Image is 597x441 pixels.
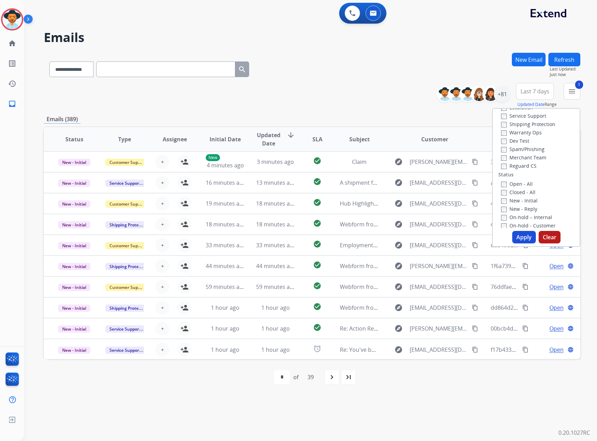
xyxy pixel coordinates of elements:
span: 4 minutes ago [207,161,244,169]
label: On-hold – Internal [501,214,552,220]
label: Open - All [501,181,533,187]
span: + [161,303,164,312]
mat-icon: explore [394,283,403,291]
mat-icon: language [567,325,574,332]
span: Shipping Protection [105,305,153,312]
mat-icon: content_copy [472,159,478,165]
span: New - Initial [58,325,90,333]
div: of [293,373,298,381]
div: +81 [494,86,510,102]
span: [PERSON_NAME][EMAIL_ADDRESS][DOMAIN_NAME] [410,158,468,166]
span: Webform from [EMAIL_ADDRESS][DOMAIN_NAME] on [DATE] [340,220,497,228]
mat-icon: explore [394,241,403,249]
label: Reguard CS [501,163,537,169]
span: New - Initial [58,180,90,187]
h2: Emails [44,31,580,44]
span: New - Initial [58,159,90,166]
label: Dev Test [501,138,529,144]
mat-icon: check_circle [313,282,321,290]
button: + [155,322,169,335]
button: + [155,238,169,252]
input: Dev Test [501,139,507,144]
mat-icon: content_copy [472,305,478,311]
input: Shipping Protection [501,122,507,127]
span: 59 minutes ago [256,283,296,291]
mat-icon: explore [394,303,403,312]
mat-icon: check_circle [313,240,321,248]
span: 18 minutes ago [256,200,296,207]
mat-icon: person_add [180,303,189,312]
button: + [155,343,169,357]
mat-icon: content_copy [472,347,478,353]
mat-icon: person_add [180,324,189,333]
span: 44 minutes ago [256,262,296,270]
mat-icon: person_add [180,346,189,354]
mat-icon: explore [394,178,403,187]
mat-icon: check_circle [313,219,321,227]
button: New Email [512,53,546,66]
span: Subject [349,135,370,143]
mat-icon: search [238,65,246,74]
p: Emails (389) [44,115,81,124]
button: + [155,176,169,190]
mat-icon: content_copy [472,200,478,207]
span: Last 7 days [521,90,549,93]
label: On-hold - Customer [501,222,556,229]
label: Service Support [501,113,546,119]
span: Webform from [EMAIL_ADDRESS][DOMAIN_NAME] on [DATE] [340,304,497,311]
span: Open [549,303,564,312]
span: Initial Date [210,135,241,143]
mat-icon: alarm [313,344,321,353]
span: Customer Support [105,242,150,249]
mat-icon: person_add [180,199,189,208]
mat-icon: person_add [180,241,189,249]
span: + [161,262,164,270]
span: Type [118,135,131,143]
span: Employment Verification [340,241,404,249]
button: Last 7 days [516,83,554,100]
button: Clear [539,231,561,243]
span: + [161,199,164,208]
span: [PERSON_NAME][EMAIL_ADDRESS][DOMAIN_NAME] [410,324,468,333]
mat-icon: person_add [180,178,189,187]
span: 19 minutes ago [206,200,246,207]
span: 1 hour ago [261,304,290,311]
span: aab7f4cf-94dc-42c5-8064-8993233714dd [491,179,595,186]
span: Open [549,324,564,333]
mat-icon: content_copy [522,347,529,353]
input: On-hold – Internal [501,215,507,220]
span: + [161,346,164,354]
mat-icon: language [567,263,574,269]
span: [EMAIL_ADDRESS][DOMAIN_NAME] [410,303,468,312]
button: Refresh [548,53,580,66]
mat-icon: content_copy [522,284,529,290]
span: + [161,241,164,249]
mat-icon: check_circle [313,261,321,269]
span: + [161,324,164,333]
span: 1 hour ago [211,325,239,332]
span: 1 hour ago [261,346,290,353]
span: 18 minutes ago [206,220,246,228]
mat-icon: person_add [180,283,189,291]
button: + [155,197,169,210]
span: Re: You've been assigned a new service order: b0f6f3d5-4b49-47d3-a67d-29dc9d515862 [340,346,568,353]
span: f17b4333-3e98-4c06-a37b-6c722dd9d25c [491,346,597,353]
mat-icon: menu [568,87,576,95]
label: New - Reply [501,206,537,212]
span: 33 minutes ago [206,241,246,249]
span: 33 minutes ago [256,241,296,249]
mat-icon: check_circle [313,323,321,332]
input: Spam/Phishing [501,147,507,152]
span: Just now [550,72,580,77]
span: New - Initial [58,305,90,312]
span: Service Support [105,325,145,333]
span: 3251a3c7-c637-4293-bf95-e276f70a0c1b [491,158,595,166]
span: [EMAIL_ADDRESS][DOMAIN_NAME] [410,199,468,208]
span: Shipping Protection [105,263,153,270]
mat-icon: content_copy [472,325,478,332]
button: + [155,217,169,231]
mat-icon: content_copy [472,242,478,248]
span: Service Support [105,347,145,354]
label: Closed - All [501,189,535,195]
span: [EMAIL_ADDRESS][DOMAIN_NAME] [410,283,468,291]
